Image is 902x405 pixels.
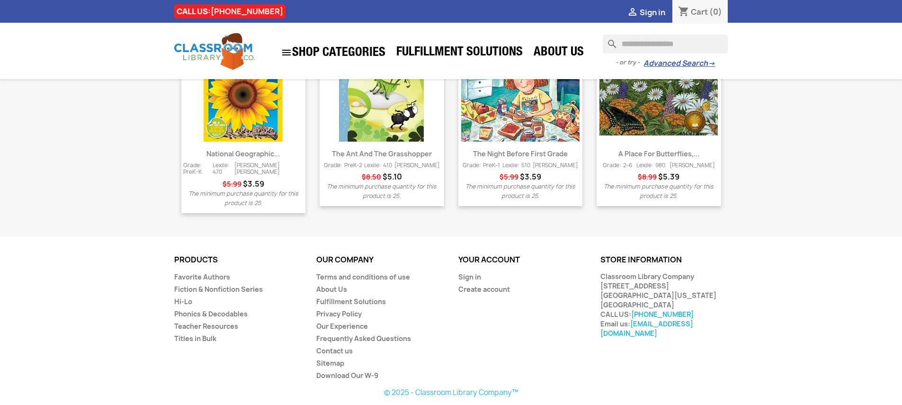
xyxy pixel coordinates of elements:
i: shopping_cart [678,7,689,18]
span: [PERSON_NAME] [394,162,440,169]
a: Fulfillment Solutions [316,297,386,306]
a: [PHONE_NUMBER] [631,310,694,319]
span: Grade: 2-6 [603,162,632,169]
p: Store information [600,256,728,264]
div: CALL US: [174,4,286,18]
span: Regular price [362,172,381,182]
span: [PERSON_NAME] [PERSON_NAME] [234,162,304,176]
a: Frequently Asked Questions [316,334,411,343]
div: Classroom Library Company [STREET_ADDRESS] [GEOGRAPHIC_DATA][US_STATE] [GEOGRAPHIC_DATA] CALL US:... [600,272,728,338]
span: Regular price [638,172,657,182]
a: Hi-Lo [174,297,192,306]
a: Advanced Search→ [643,59,715,68]
a: SHOP CATEGORIES [276,42,390,63]
span: - or try - [616,58,643,67]
img: The Ant and the Grasshopper [322,23,441,142]
a: Privacy Policy [316,309,362,318]
p: Our company [316,256,444,264]
span: Lexile: 980 [636,162,665,169]
span: Grade: PreK-K [183,162,213,176]
a: About Us [529,44,589,63]
a: Terms and conditions of use [316,272,410,281]
img: The Night Before First Grade [461,23,580,142]
i:  [281,47,292,58]
a: © 2025 - Classroom Library Company™ [384,387,518,397]
input: Search [603,35,728,54]
span: Grade: PreK-1 [463,162,500,169]
a: The Ant and the Grasshopper [332,149,432,158]
span: (0) [709,7,722,17]
span: Regular price [500,172,518,182]
a: A Place for Butterflies,... [618,149,699,158]
span: Price [520,171,541,182]
a: [PHONE_NUMBER] [211,6,283,17]
a: Contact us [316,346,353,355]
a: National Geographic Readers: Seed to Pla [181,23,306,142]
span: Lexile: 510 [502,162,530,169]
p: The minimum purchase quantity for this product is 25. [322,182,442,201]
span: → [708,59,715,68]
span: Price [658,171,679,182]
i: search [603,35,614,46]
span: Cart [691,7,708,17]
span: Sign in [640,7,665,18]
span: Lexile: 470 [213,162,234,176]
a: Phonics & Decodables [174,309,248,318]
a: Sign in [458,272,481,281]
a: Sitemap [316,359,344,368]
img: A Place for Butterflies, Revised Edition [599,23,718,142]
a: The Night Before First Grade [473,149,568,158]
i:  [627,7,638,18]
a: Teacher Resources [174,322,238,331]
a: National Geographic... [206,149,280,158]
span: Price [383,171,402,182]
a: Our Experience [316,322,368,331]
span: [PERSON_NAME] [670,162,715,169]
a:  Sign in [627,7,665,18]
a: About Us [316,285,347,294]
a: Fiction & Nonfiction Series [174,285,263,294]
a: Download Our W-9 [316,371,378,380]
a: The Night Before First Grade [458,23,583,142]
a: [EMAIL_ADDRESS][DOMAIN_NAME] [600,319,693,338]
span: Grade: PreK-2 [324,162,362,169]
a: A Place for Butterflies, Revised Edition [597,23,721,142]
a: Favorite Authors [174,272,230,281]
img: National Geographic Readers: Seed to Pla [184,23,303,142]
span: Regular price [223,180,241,189]
span: [PERSON_NAME] [533,162,578,169]
span: Price [243,179,264,189]
p: The minimum purchase quantity for this product is 25. [183,189,304,208]
a: Your account [458,254,520,265]
a: The Ant and the Grasshopper [320,23,444,142]
span: Lexile: 410 [364,162,392,169]
p: Products [174,256,302,264]
p: The minimum purchase quantity for this product is 25. [460,182,581,201]
a: Fulfillment Solutions [392,44,527,63]
a: Titles in Bulk [174,334,216,343]
p: The minimum purchase quantity for this product is 25. [598,182,719,201]
a: Create account [458,285,510,294]
img: Classroom Library Company [174,33,255,70]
